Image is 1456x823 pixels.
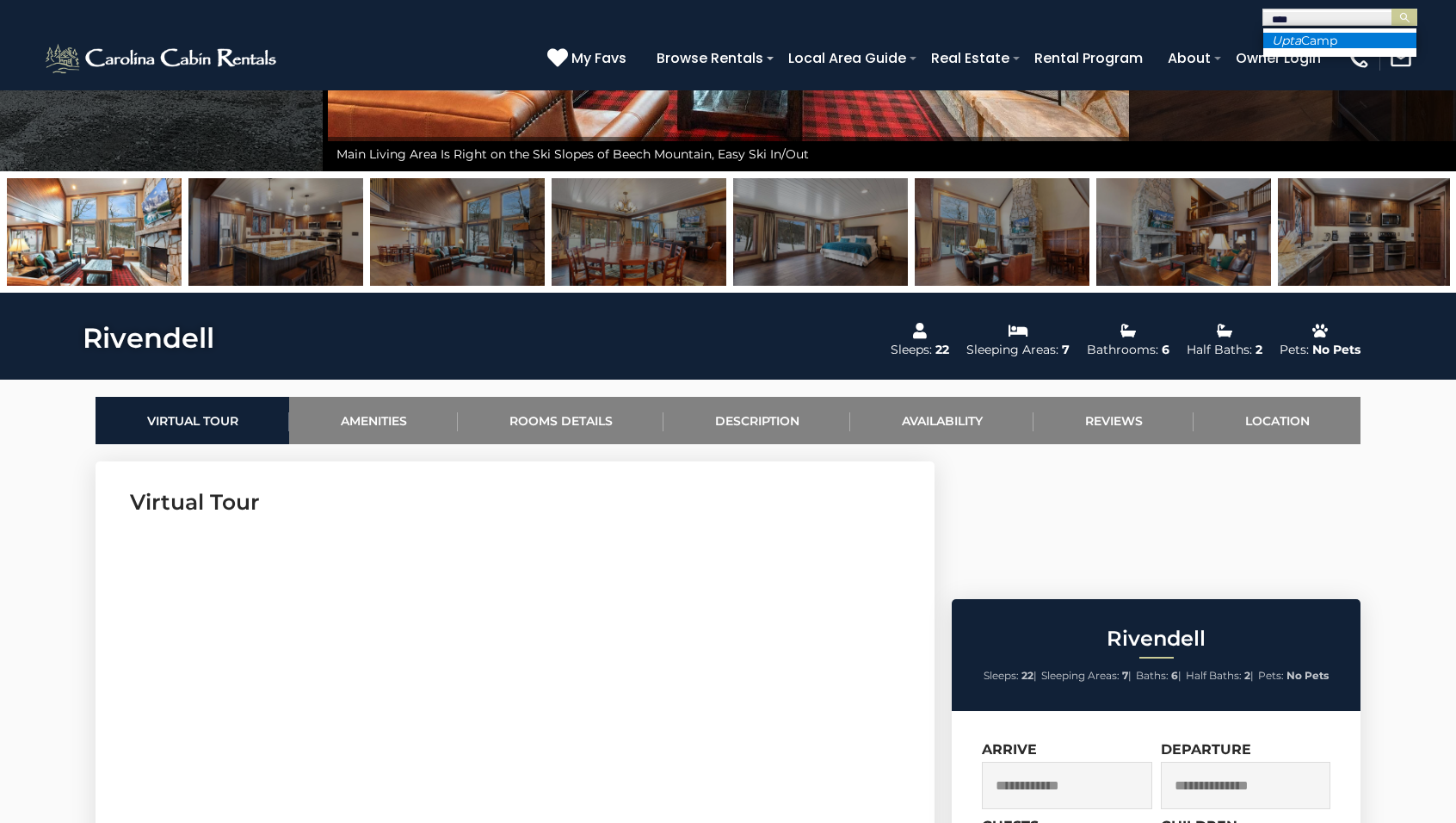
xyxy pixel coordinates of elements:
[571,47,626,69] span: My Favs
[850,397,1033,444] a: Availability
[1186,665,1254,687] li: |
[7,178,182,286] img: 165669710
[96,397,289,444] a: Virtual Tour
[1347,46,1371,71] img: phone-regular-white.png
[1258,669,1284,682] span: Pets:
[1021,669,1033,682] strong: 22
[1227,43,1330,73] a: Owner Login
[43,41,281,76] img: White-1-2.png
[1286,669,1329,682] strong: No Pets
[458,397,663,444] a: Rooms Details
[1136,669,1169,682] span: Baths:
[663,397,850,444] a: Description
[1244,669,1250,682] strong: 2
[1041,665,1132,687] li: |
[1033,397,1194,444] a: Reviews
[648,43,772,73] a: Browse Rentals
[1159,43,1219,73] a: About
[552,178,726,286] img: 165669707
[984,665,1037,687] li: |
[1278,178,1453,286] img: 165669717
[1026,43,1151,73] a: Rental Program
[780,43,915,73] a: Local Area Guide
[130,487,900,517] h3: Virtual Tour
[1186,669,1242,682] span: Half Baths:
[956,628,1356,650] h2: Rivendell
[1122,669,1128,682] strong: 7
[328,137,1129,171] div: Main Living Area Is Right on the Ski Slopes of Beech Mountain, Easy Ski In/Out
[1171,669,1178,682] strong: 6
[1161,741,1251,758] label: Departure
[1389,46,1413,71] img: mail-regular-white.png
[370,178,545,286] img: 165669709
[547,47,631,70] a: My Favs
[982,741,1037,758] label: Arrive
[1096,178,1271,286] img: 165669711
[733,178,908,286] img: 165669719
[1041,669,1120,682] span: Sleeping Areas:
[984,669,1019,682] span: Sleeps:
[915,178,1089,286] img: 165669708
[922,43,1018,73] a: Real Estate
[188,178,363,286] img: 165669715
[1136,665,1181,687] li: |
[1194,397,1360,444] a: Location
[1263,33,1416,48] li: Camp
[289,397,458,444] a: Amenities
[1272,33,1301,48] em: Upta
